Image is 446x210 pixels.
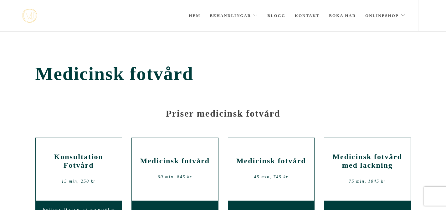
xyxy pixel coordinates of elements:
[136,157,213,165] h2: Medicinsk fotvård
[40,153,117,170] h2: Konsultation Fotvård
[233,157,310,165] h2: Medicinsk fotvård
[166,108,280,118] strong: Priser medicinsk fotvård
[136,172,213,182] div: 60 min, 845 kr
[233,172,310,182] div: 45 min, 745 kr
[40,177,117,186] div: 15 min, 250 kr
[329,177,406,186] div: 75 min, 1045 kr
[22,9,37,23] a: mjstudio mjstudio mjstudio
[22,9,37,23] img: mjstudio
[329,153,406,170] h2: Medicinsk fotvård med lackning
[35,63,411,85] span: Medicinsk fotvård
